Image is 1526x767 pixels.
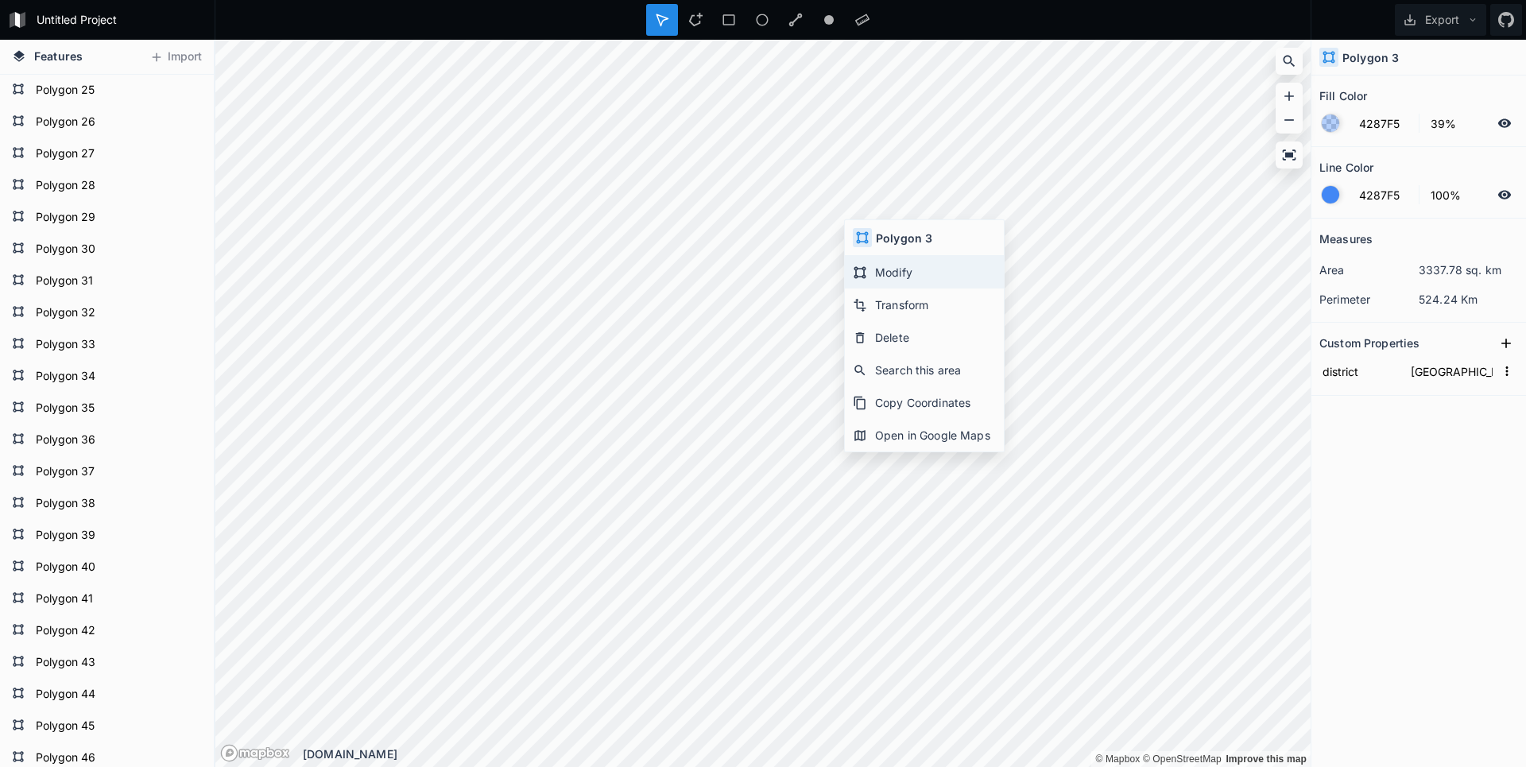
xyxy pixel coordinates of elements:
a: Mapbox [1095,753,1140,765]
h2: Fill Color [1319,83,1367,108]
h4: Polygon 3 [876,230,932,246]
div: [DOMAIN_NAME] [303,746,1311,762]
button: Import [141,45,210,70]
h2: Line Color [1319,155,1373,180]
a: OpenStreetMap [1143,753,1222,765]
dt: area [1319,261,1419,278]
input: Name [1319,359,1400,383]
dd: 3337.78 sq. km [1419,261,1518,278]
div: Transform [845,289,1004,321]
span: Features [34,48,83,64]
a: Mapbox logo [220,744,290,762]
div: Open in Google Maps [845,419,1004,451]
h2: Measures [1319,227,1373,251]
h2: Custom Properties [1319,331,1419,355]
dt: perimeter [1319,291,1419,308]
div: Delete [845,321,1004,354]
div: Modify [845,256,1004,289]
button: Export [1395,4,1486,36]
dd: 524.24 Km [1419,291,1518,308]
div: Search this area [845,354,1004,386]
input: Empty [1408,359,1496,383]
a: Map feedback [1226,753,1307,765]
h4: Polygon 3 [1342,49,1399,66]
div: Copy Coordinates [845,386,1004,419]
